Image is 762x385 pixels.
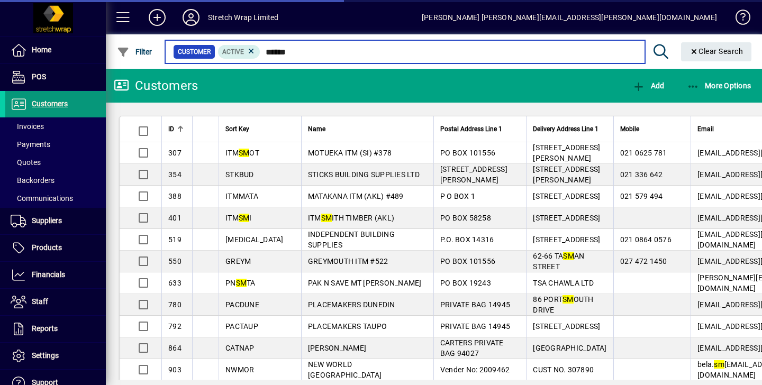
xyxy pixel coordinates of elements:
[632,81,664,90] span: Add
[239,149,250,157] em: SM
[178,47,211,57] span: Customer
[225,149,259,157] span: ITM OT
[714,360,724,369] em: sm
[168,279,182,287] span: 633
[168,192,182,200] span: 388
[440,257,495,265] span: PO BOX 101556
[5,262,106,288] a: Financials
[308,214,394,222] span: ITM ITH TIMBER (AKL)
[168,322,182,331] span: 792
[422,9,717,26] div: [PERSON_NAME] [PERSON_NAME][EMAIL_ADDRESS][PERSON_NAME][DOMAIN_NAME]
[222,48,244,56] span: Active
[5,208,106,234] a: Suppliers
[225,170,254,179] span: STKBUD
[440,149,495,157] span: PO BOX 101556
[11,176,55,185] span: Backorders
[32,297,48,306] span: Staff
[440,214,491,222] span: PO BOX 58258
[117,48,152,56] span: Filter
[533,123,598,135] span: Delivery Address Line 1
[225,214,252,222] span: ITM I
[168,170,182,179] span: 354
[32,72,46,81] span: POS
[208,9,279,26] div: Stretch Wrap Limited
[225,123,249,135] span: Sort Key
[168,235,182,244] span: 519
[225,279,256,287] span: PN TA
[218,45,260,59] mat-chip: Activation Status: Active
[533,322,600,331] span: [STREET_ADDRESS]
[5,64,106,90] a: POS
[32,216,62,225] span: Suppliers
[308,123,325,135] span: Name
[225,192,258,200] span: ITMMATA
[225,235,284,244] span: [MEDICAL_DATA]
[687,81,751,90] span: More Options
[620,123,685,135] div: Mobile
[440,192,475,200] span: P O BOX 1
[533,295,593,314] span: 86 PORT OUTH DRIVE
[11,140,50,149] span: Payments
[5,117,106,135] a: Invoices
[690,47,743,56] span: Clear Search
[533,365,594,374] span: CUST NO. 307890
[140,8,174,27] button: Add
[620,257,667,265] span: 027 472 1450
[32,99,68,108] span: Customers
[168,123,174,135] span: ID
[697,123,714,135] span: Email
[440,165,507,184] span: [STREET_ADDRESS][PERSON_NAME]
[168,344,182,352] span: 864
[620,235,672,244] span: 021 0864 0576
[308,149,392,157] span: MOTUEKA ITM (SI) #378
[308,322,387,331] span: PLACEMAKERS TAUPO
[681,42,752,61] button: Clear
[533,252,584,271] span: 62-66 TA AN STREET
[32,45,51,54] span: Home
[168,365,182,374] span: 903
[563,295,574,304] em: SM
[225,344,255,352] span: CATNAP
[440,235,494,244] span: P.O. BOX 14316
[239,214,250,222] em: SM
[630,76,667,95] button: Add
[440,300,510,309] span: PRIVATE BAG 14945
[5,153,106,171] a: Quotes
[11,194,73,203] span: Communications
[32,351,59,360] span: Settings
[5,343,106,369] a: Settings
[168,123,186,135] div: ID
[308,257,388,265] span: GREYMOUTH ITM #522
[5,316,106,342] a: Reports
[236,279,247,287] em: SM
[728,2,749,36] a: Knowledge Base
[225,257,251,265] span: GREYM
[308,192,404,200] span: MATAKANA ITM (AKL) #489
[32,243,62,252] span: Products
[533,165,600,184] span: [STREET_ADDRESS][PERSON_NAME]
[620,192,663,200] span: 021 579 494
[5,189,106,207] a: Communications
[174,8,208,27] button: Profile
[440,365,510,374] span: Vender No: 2009462
[620,149,667,157] span: 021 0625 781
[5,171,106,189] a: Backorders
[533,214,600,222] span: [STREET_ADDRESS]
[168,257,182,265] span: 550
[225,322,258,331] span: PACTAUP
[225,365,254,374] span: NWMOR
[168,214,182,222] span: 401
[533,192,600,200] span: [STREET_ADDRESS]
[620,123,639,135] span: Mobile
[620,170,663,179] span: 021 336 642
[32,270,65,279] span: Financials
[5,37,106,63] a: Home
[440,322,510,331] span: PRIVATE BAG 14945
[684,76,754,95] button: More Options
[308,344,366,352] span: [PERSON_NAME]
[308,170,420,179] span: STICKS BUILDING SUPPLIES LTD
[533,279,594,287] span: TSA CHAWLA LTD
[32,324,58,333] span: Reports
[11,122,44,131] span: Invoices
[308,123,427,135] div: Name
